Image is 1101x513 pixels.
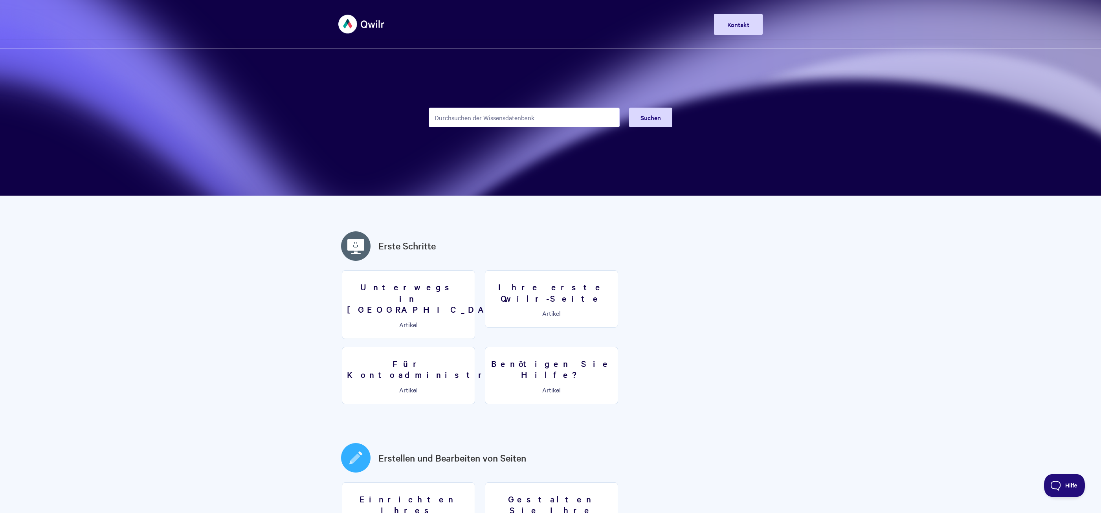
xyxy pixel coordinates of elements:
[347,358,470,380] h3: Für Kontoadministratoren
[629,108,672,127] button: Suchen
[490,358,613,380] h3: Benötigen Sie Hilfe?
[399,320,418,329] font: Artikel
[338,9,385,39] img: Qwilr-Hilfe
[399,385,418,394] font: Artikel
[640,113,661,122] span: Suchen
[490,281,613,304] h3: Ihre erste Qwilr-Seite
[542,385,561,394] font: Artikel
[714,14,763,35] a: Kontakt
[347,281,470,315] h3: Unterwegs in [GEOGRAPHIC_DATA]
[542,309,561,317] font: Artikel
[378,451,526,465] a: Erstellen und Bearbeiten von Seiten
[342,347,475,404] a: Für Kontoadministratoren Artikel
[342,270,475,339] a: Unterwegs in [GEOGRAPHIC_DATA] Artikel
[485,270,618,328] a: Ihre erste Qwilr-Seite Artikel
[485,347,618,404] a: Benötigen Sie Hilfe? Artikel
[1044,474,1085,497] iframe: Toggle Customer Support
[429,108,620,127] input: Durchsuchen der Wissensdatenbank
[378,239,436,253] a: Erste Schritte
